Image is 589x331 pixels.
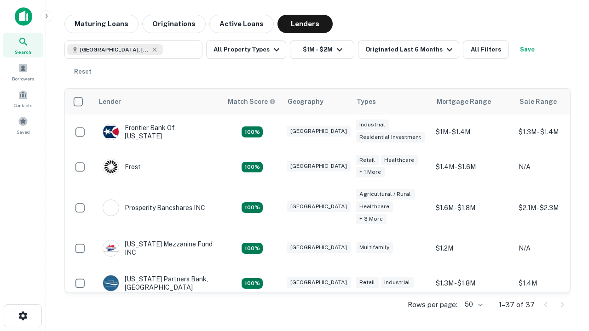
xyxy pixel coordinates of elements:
[287,201,351,212] div: [GEOGRAPHIC_DATA]
[499,299,535,310] p: 1–37 of 37
[242,126,263,137] div: Matching Properties: 4, hasApolloMatch: undefined
[103,240,213,257] div: [US_STATE] Mezzanine Fund INC
[3,86,43,111] a: Contacts
[282,89,351,114] th: Geography
[103,159,119,175] img: picture
[356,155,379,165] div: Retail
[408,299,457,310] p: Rows per page:
[431,149,514,184] td: $1.4M - $1.6M
[3,33,43,57] a: Search
[513,40,542,59] button: Save your search to get updates of matches that match your search criteria.
[356,201,393,212] div: Healthcare
[356,120,389,130] div: Industrial
[14,102,32,109] span: Contacts
[228,97,276,107] div: Capitalize uses an advanced AI algorithm to match your search with the best lender. The match sco...
[288,96,323,107] div: Geography
[103,275,213,291] div: [US_STATE] Partners Bank, [GEOGRAPHIC_DATA]
[242,202,263,213] div: Matching Properties: 6, hasApolloMatch: undefined
[351,89,431,114] th: Types
[381,155,418,165] div: Healthcare
[356,167,385,177] div: + 1 more
[381,277,414,288] div: Industrial
[431,231,514,266] td: $1.2M
[228,97,274,107] h6: Match Score
[68,63,98,81] button: Reset
[93,89,222,114] th: Lender
[80,46,149,54] span: [GEOGRAPHIC_DATA], [GEOGRAPHIC_DATA], [GEOGRAPHIC_DATA]
[287,242,351,253] div: [GEOGRAPHIC_DATA]
[209,15,274,33] button: Active Loans
[431,114,514,149] td: $1M - $1.4M
[242,243,263,254] div: Matching Properties: 5, hasApolloMatch: undefined
[461,298,484,311] div: 50
[356,132,425,143] div: Residential Investment
[356,189,415,200] div: Agricultural / Rural
[287,126,351,137] div: [GEOGRAPHIC_DATA]
[17,128,30,136] span: Saved
[356,214,387,224] div: + 3 more
[64,15,139,33] button: Maturing Loans
[437,96,491,107] div: Mortgage Range
[15,48,31,56] span: Search
[103,124,119,140] img: picture
[358,40,459,59] button: Originated Last 6 Months
[287,161,351,171] div: [GEOGRAPHIC_DATA]
[3,59,43,84] a: Borrowers
[142,15,206,33] button: Originations
[3,113,43,137] a: Saved
[206,40,286,59] button: All Property Types
[431,184,514,231] td: $1.6M - $1.8M
[356,277,379,288] div: Retail
[287,277,351,288] div: [GEOGRAPHIC_DATA]
[290,40,354,59] button: $1M - $2M
[356,242,393,253] div: Multifamily
[12,75,34,82] span: Borrowers
[103,200,119,216] img: picture
[277,15,333,33] button: Lenders
[103,240,119,256] img: picture
[99,96,121,107] div: Lender
[431,266,514,301] td: $1.3M - $1.8M
[15,7,32,26] img: capitalize-icon.png
[103,200,205,216] div: Prosperity Bancshares INC
[463,40,509,59] button: All Filters
[543,228,589,272] iframe: Chat Widget
[357,96,376,107] div: Types
[103,159,141,175] div: Frost
[242,162,263,173] div: Matching Properties: 4, hasApolloMatch: undefined
[103,124,213,140] div: Frontier Bank Of [US_STATE]
[431,89,514,114] th: Mortgage Range
[222,89,282,114] th: Capitalize uses an advanced AI algorithm to match your search with the best lender. The match sco...
[103,275,119,291] img: picture
[365,44,455,55] div: Originated Last 6 Months
[242,278,263,289] div: Matching Properties: 4, hasApolloMatch: undefined
[520,96,557,107] div: Sale Range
